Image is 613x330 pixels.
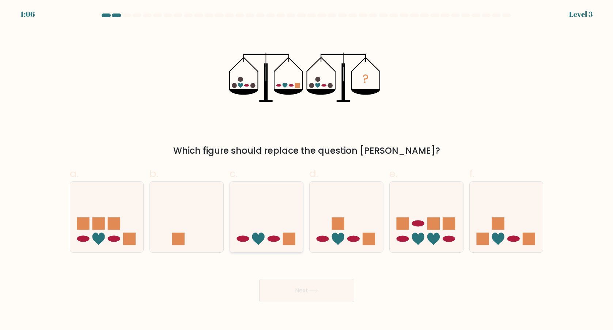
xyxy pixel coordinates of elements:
div: Level 3 [569,9,593,20]
tspan: ? [363,71,369,87]
span: c. [230,166,238,181]
div: Which figure should replace the question [PERSON_NAME]? [74,144,539,157]
div: 1:06 [20,9,35,20]
span: a. [70,166,79,181]
span: f. [469,166,474,181]
button: Next [259,279,354,302]
span: d. [309,166,318,181]
span: b. [150,166,158,181]
span: e. [389,166,397,181]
